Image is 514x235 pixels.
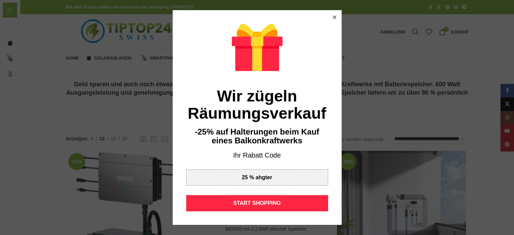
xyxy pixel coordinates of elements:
[186,127,328,145] div: -25% auf Halterungen beim Kauf eines Balkonkraftwerks
[186,195,328,211] div: START SHOPPING
[242,175,272,180] div: 25 % ahgter
[186,151,328,160] div: Ihr Rabatt Code
[186,169,328,186] div: 25 % ahgter
[186,87,328,122] div: Wir zügeln Räumungsverkauf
